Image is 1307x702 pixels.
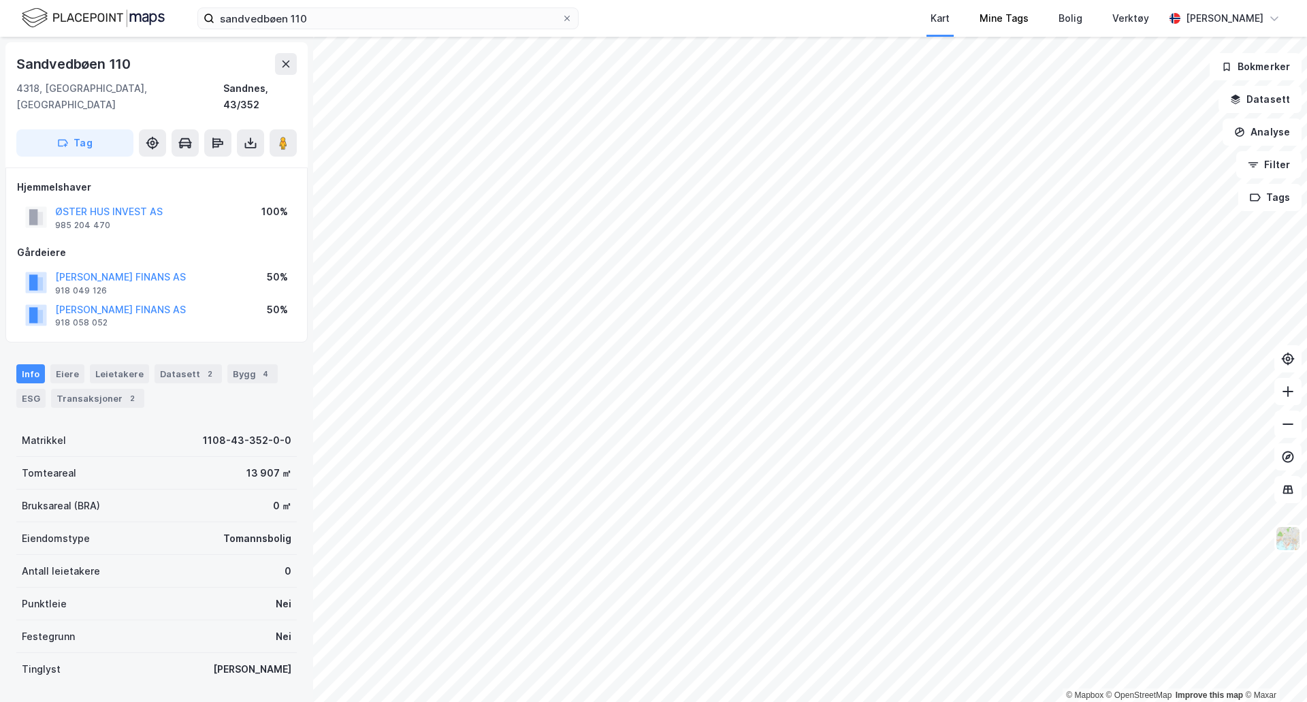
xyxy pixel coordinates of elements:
[285,563,291,579] div: 0
[267,269,288,285] div: 50%
[22,563,100,579] div: Antall leietakere
[16,53,133,75] div: Sandvedbøen 110
[125,392,139,405] div: 2
[55,317,108,328] div: 918 058 052
[155,364,222,383] div: Datasett
[50,364,84,383] div: Eiere
[1238,184,1302,211] button: Tags
[55,285,107,296] div: 918 049 126
[1106,690,1172,700] a: OpenStreetMap
[1239,637,1307,702] iframe: Chat Widget
[276,596,291,612] div: Nei
[223,80,297,113] div: Sandnes, 43/352
[1066,690,1103,700] a: Mapbox
[1112,10,1149,27] div: Verktøy
[22,661,61,677] div: Tinglyst
[22,6,165,30] img: logo.f888ab2527a4732fd821a326f86c7f29.svg
[1275,526,1301,552] img: Z
[1236,151,1302,178] button: Filter
[90,364,149,383] div: Leietakere
[227,364,278,383] div: Bygg
[22,530,90,547] div: Eiendomstype
[203,432,291,449] div: 1108-43-352-0-0
[276,628,291,645] div: Nei
[213,661,291,677] div: [PERSON_NAME]
[22,432,66,449] div: Matrikkel
[22,596,67,612] div: Punktleie
[246,465,291,481] div: 13 907 ㎡
[261,204,288,220] div: 100%
[931,10,950,27] div: Kart
[259,367,272,381] div: 4
[22,498,100,514] div: Bruksareal (BRA)
[17,179,296,195] div: Hjemmelshaver
[1176,690,1243,700] a: Improve this map
[1186,10,1263,27] div: [PERSON_NAME]
[1239,637,1307,702] div: Kontrollprogram for chat
[223,530,291,547] div: Tomannsbolig
[16,364,45,383] div: Info
[1223,118,1302,146] button: Analyse
[17,244,296,261] div: Gårdeiere
[980,10,1029,27] div: Mine Tags
[16,80,223,113] div: 4318, [GEOGRAPHIC_DATA], [GEOGRAPHIC_DATA]
[267,302,288,318] div: 50%
[22,628,75,645] div: Festegrunn
[16,389,46,408] div: ESG
[1210,53,1302,80] button: Bokmerker
[1059,10,1082,27] div: Bolig
[55,220,110,231] div: 985 204 470
[214,8,562,29] input: Søk på adresse, matrikkel, gårdeiere, leietakere eller personer
[1219,86,1302,113] button: Datasett
[22,465,76,481] div: Tomteareal
[16,129,133,157] button: Tag
[51,389,144,408] div: Transaksjoner
[203,367,216,381] div: 2
[273,498,291,514] div: 0 ㎡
